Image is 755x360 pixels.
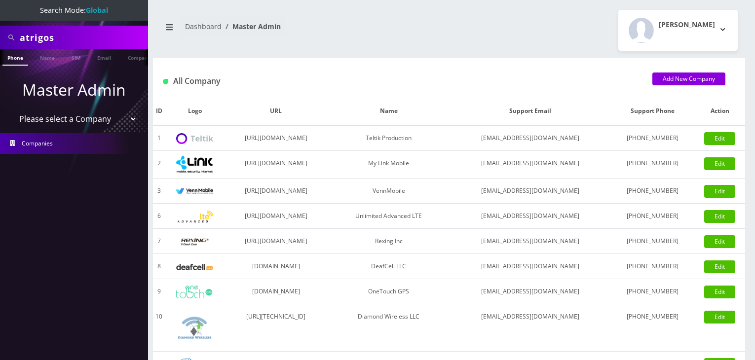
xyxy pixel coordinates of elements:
[610,279,695,304] td: [PHONE_NUMBER]
[176,237,213,247] img: Rexing Inc
[153,304,165,352] td: 10
[225,204,327,229] td: [URL][DOMAIN_NAME]
[327,204,451,229] td: Unlimited Advanced LTE
[451,304,610,352] td: [EMAIL_ADDRESS][DOMAIN_NAME]
[610,97,695,126] th: Support Phone
[704,157,735,170] a: Edit
[86,5,108,15] strong: Global
[153,97,165,126] th: ID
[451,126,610,151] td: [EMAIL_ADDRESS][DOMAIN_NAME]
[153,279,165,304] td: 9
[40,5,108,15] span: Search Mode:
[327,229,451,254] td: Rexing Inc
[694,97,745,126] th: Action
[327,126,451,151] td: Teltik Production
[176,309,213,346] img: Diamond Wireless LLC
[327,304,451,352] td: Diamond Wireless LLC
[153,126,165,151] td: 1
[225,229,327,254] td: [URL][DOMAIN_NAME]
[652,72,725,85] a: Add New Company
[610,254,695,279] td: [PHONE_NUMBER]
[451,204,610,229] td: [EMAIL_ADDRESS][DOMAIN_NAME]
[451,151,610,179] td: [EMAIL_ADDRESS][DOMAIN_NAME]
[160,16,442,44] nav: breadcrumb
[225,126,327,151] td: [URL][DOMAIN_NAME]
[153,151,165,179] td: 2
[451,254,610,279] td: [EMAIL_ADDRESS][DOMAIN_NAME]
[153,179,165,204] td: 3
[35,49,60,65] a: Name
[327,97,451,126] th: Name
[704,185,735,198] a: Edit
[176,133,213,144] img: Teltik Production
[618,10,738,51] button: [PERSON_NAME]
[704,311,735,324] a: Edit
[327,179,451,204] td: VennMobile
[22,139,53,147] span: Companies
[92,49,116,65] a: Email
[222,21,281,32] li: Master Admin
[451,97,610,126] th: Support Email
[610,151,695,179] td: [PHONE_NUMBER]
[327,151,451,179] td: My Link Mobile
[163,79,168,84] img: All Company
[610,229,695,254] td: [PHONE_NUMBER]
[176,264,213,270] img: DeafCell LLC
[225,304,327,352] td: [URL][TECHNICAL_ID]
[153,229,165,254] td: 7
[67,49,85,65] a: SIM
[225,254,327,279] td: [DOMAIN_NAME]
[153,204,165,229] td: 6
[451,229,610,254] td: [EMAIL_ADDRESS][DOMAIN_NAME]
[610,304,695,352] td: [PHONE_NUMBER]
[20,28,146,47] input: Search All Companies
[123,49,156,65] a: Company
[165,97,225,126] th: Logo
[704,132,735,145] a: Edit
[610,126,695,151] td: [PHONE_NUMBER]
[704,286,735,298] a: Edit
[225,151,327,179] td: [URL][DOMAIN_NAME]
[176,211,213,223] img: Unlimited Advanced LTE
[185,22,222,31] a: Dashboard
[659,21,715,29] h2: [PERSON_NAME]
[610,204,695,229] td: [PHONE_NUMBER]
[704,210,735,223] a: Edit
[225,279,327,304] td: [DOMAIN_NAME]
[451,179,610,204] td: [EMAIL_ADDRESS][DOMAIN_NAME]
[176,286,213,298] img: OneTouch GPS
[704,235,735,248] a: Edit
[327,254,451,279] td: DeafCell LLC
[176,188,213,195] img: VennMobile
[153,254,165,279] td: 8
[225,179,327,204] td: [URL][DOMAIN_NAME]
[225,97,327,126] th: URL
[610,179,695,204] td: [PHONE_NUMBER]
[451,279,610,304] td: [EMAIL_ADDRESS][DOMAIN_NAME]
[704,260,735,273] a: Edit
[327,279,451,304] td: OneTouch GPS
[163,76,638,86] h1: All Company
[176,156,213,173] img: My Link Mobile
[2,49,28,66] a: Phone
